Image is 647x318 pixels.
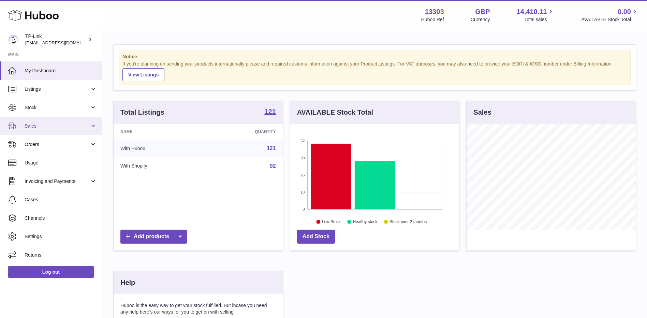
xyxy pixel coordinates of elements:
[120,278,135,287] h3: Help
[516,7,547,16] span: 14,410.11
[25,160,97,166] span: Usage
[322,219,341,224] text: Low Stock
[25,197,97,203] span: Cases
[122,54,627,60] strong: Notice
[471,16,490,23] div: Currency
[120,108,164,117] h3: Total Listings
[25,123,90,129] span: Sales
[297,230,335,244] a: Add Stock
[270,163,276,169] a: 92
[297,108,373,117] h3: AVAILABLE Stock Total
[8,34,18,45] img: gaby.chen@tp-link.com
[25,141,90,148] span: Orders
[425,7,444,16] strong: 13303
[267,145,276,151] a: 121
[300,190,305,194] text: 13
[114,157,205,175] td: With Shopify
[473,108,491,117] h3: Sales
[25,215,97,221] span: Channels
[25,104,90,111] span: Stock
[389,219,427,224] text: Stock over 2 months
[25,40,100,45] span: [EMAIL_ADDRESS][DOMAIN_NAME]
[25,68,97,74] span: My Dashboard
[122,68,164,81] a: View Listings
[618,7,631,16] span: 0.00
[303,207,305,211] text: 0
[421,16,444,23] div: Huboo Ref
[25,33,87,46] div: TP-Link
[524,16,555,23] span: Total sales
[120,230,187,244] a: Add products
[25,178,90,185] span: Invoicing and Payments
[25,252,97,258] span: Returns
[581,7,639,23] a: 0.00 AVAILABLE Stock Total
[25,86,90,92] span: Listings
[516,7,555,23] a: 14,410.11 Total sales
[264,108,276,116] a: 121
[114,140,205,157] td: With Huboo
[120,302,276,315] p: Huboo is the easy way to get your stock fulfilled. But incase you need any help here's our ways f...
[300,156,305,160] text: 39
[300,139,305,143] text: 52
[205,124,282,140] th: Quantity
[8,266,94,278] a: Log out
[114,124,205,140] th: Name
[475,7,490,16] strong: GBP
[25,233,97,240] span: Settings
[264,108,276,115] strong: 121
[300,173,305,177] text: 26
[353,219,378,224] text: Healthy stock
[122,61,627,81] div: If you're planning on sending your products internationally please add required customs informati...
[581,16,639,23] span: AVAILABLE Stock Total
